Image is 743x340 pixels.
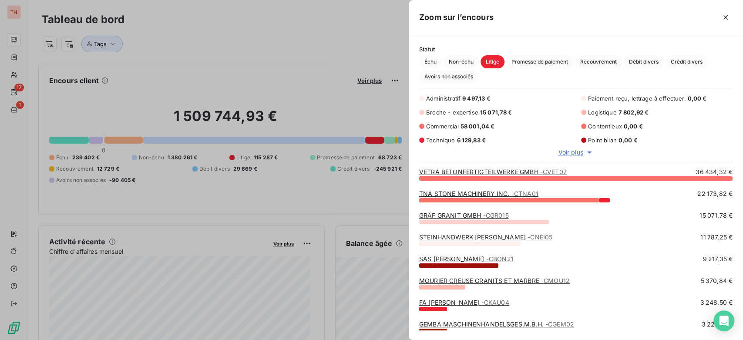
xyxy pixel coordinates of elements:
[696,168,733,176] span: 36 434,32 €
[480,109,512,116] span: 15 071,78 €
[419,255,514,263] a: SAS [PERSON_NAME]
[444,55,479,68] button: Non-échu
[481,299,509,306] span: - CKAU04
[419,233,552,241] a: STEINHANDWERK [PERSON_NAME]
[419,277,570,284] a: MOURIER CREUSE GRANITS ET MARBRE
[588,95,686,102] span: Paiement reçu, lettrage à effectuer.
[699,211,733,220] span: 15 071,78 €
[713,310,734,331] div: Open Intercom Messenger
[419,299,509,306] a: FA [PERSON_NAME]
[619,137,638,144] span: 0,00 €
[426,137,455,144] span: Technique
[666,55,708,68] button: Crédit divers
[703,255,733,263] span: 9 217,35 €
[575,55,622,68] button: Recouvrement
[702,320,733,329] span: 3 228,16 €
[419,46,733,53] span: Statut
[409,168,743,330] div: grid
[506,55,573,68] button: Promesse de paiement
[419,190,538,197] a: TNA STONE MACHINERY INC.
[419,168,567,175] a: VETRA BETONFERTIGTEILWERKE GMBH
[588,109,617,116] span: Logistique
[528,233,552,241] span: - CNEI05
[545,320,574,328] span: - CGEM02
[701,276,733,285] span: 5 370,84 €
[588,123,622,130] span: Contentieux
[588,137,617,144] span: Point bilan
[461,123,495,130] span: 58 001,04 €
[624,123,643,130] span: 0,00 €
[697,189,733,198] span: 22 173,82 €
[486,255,514,263] span: - CBON21
[541,277,570,284] span: - CMOU12
[558,148,583,157] span: Voir plus
[426,95,461,102] span: Administratif
[419,212,509,219] a: GRÄF GRANIT GMBH
[687,95,706,102] span: 0,00 €
[457,137,486,144] span: 6 129,83 €
[700,233,733,242] span: 11 787,25 €
[419,320,574,328] a: GEMBA MASCHINENHANDELSGES.M.B.H.
[481,55,504,68] button: Litige
[540,168,567,175] span: - CVET07
[419,70,478,83] button: Avoirs non associés
[426,123,459,130] span: Commercial
[483,212,509,219] span: - CGR015
[511,190,538,197] span: - CTNA01
[419,11,494,24] h5: Zoom sur l’encours
[426,109,478,116] span: Broche - expertise
[624,55,664,68] button: Débit divers
[419,55,442,68] button: Échu
[619,109,649,116] span: 7 802,92 €
[700,298,733,307] span: 3 248,50 €
[462,95,491,102] span: 9 497,13 €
